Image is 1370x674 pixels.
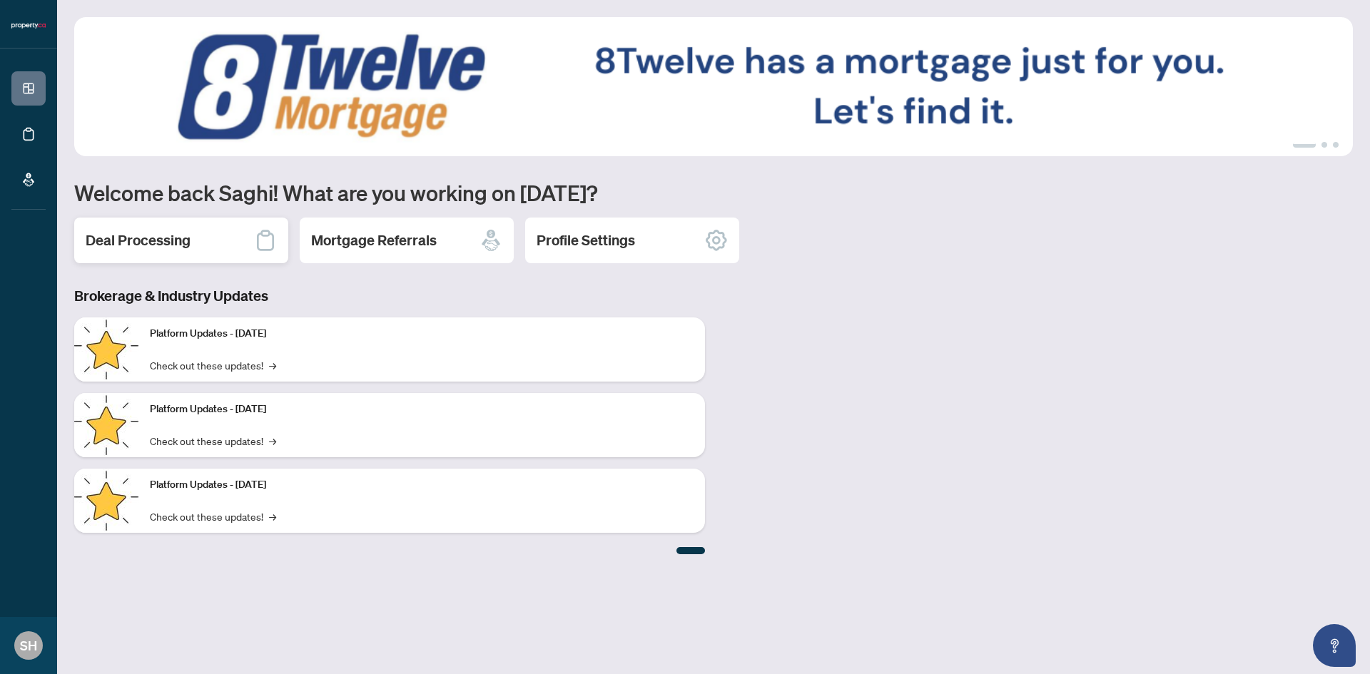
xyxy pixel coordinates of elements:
p: Platform Updates - [DATE] [150,326,694,342]
h3: Brokerage & Industry Updates [74,286,705,306]
p: Platform Updates - [DATE] [150,477,694,493]
p: Platform Updates - [DATE] [150,402,694,417]
img: logo [11,21,46,30]
img: Slide 0 [74,17,1353,156]
h2: Mortgage Referrals [311,230,437,250]
h2: Profile Settings [537,230,635,250]
img: Platform Updates - June 23, 2025 [74,469,138,533]
a: Check out these updates!→ [150,433,276,449]
a: Check out these updates!→ [150,509,276,524]
a: Check out these updates!→ [150,357,276,373]
span: → [269,357,276,373]
button: 2 [1321,142,1327,148]
img: Platform Updates - July 21, 2025 [74,317,138,382]
img: Platform Updates - July 8, 2025 [74,393,138,457]
h2: Deal Processing [86,230,191,250]
button: 3 [1333,142,1339,148]
h1: Welcome back Saghi! What are you working on [DATE]? [74,179,1353,206]
button: Open asap [1313,624,1356,667]
span: → [269,433,276,449]
span: SH [20,635,37,655]
button: 1 [1293,142,1316,148]
span: → [269,509,276,524]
